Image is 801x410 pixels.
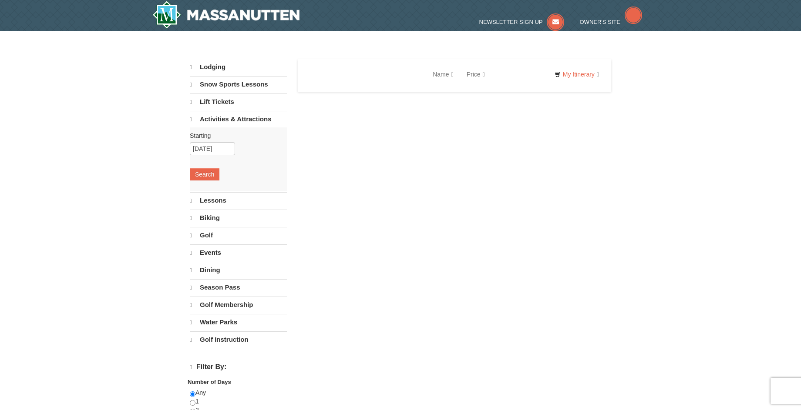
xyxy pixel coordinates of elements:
button: Search [190,168,219,180]
a: Golf Instruction [190,331,287,348]
a: Price [460,66,491,83]
a: Golf [190,227,287,243]
a: Newsletter Sign Up [479,19,565,25]
a: Lodging [190,59,287,75]
a: Lift Tickets [190,93,287,110]
a: Owner's Site [580,19,643,25]
span: Owner's Site [580,19,621,25]
span: Newsletter Sign Up [479,19,543,25]
a: Golf Membership [190,297,287,313]
a: Lessons [190,192,287,209]
a: Season Pass [190,279,287,296]
a: Activities & Attractions [190,111,287,127]
a: Dining [190,262,287,278]
strong: Number of Days [188,379,231,385]
a: Water Parks [190,314,287,330]
a: Name [426,66,460,83]
label: Starting [190,131,280,140]
a: Snow Sports Lessons [190,76,287,93]
a: Biking [190,210,287,226]
a: My Itinerary [549,68,605,81]
a: Events [190,244,287,261]
a: Massanutten Resort [152,1,300,29]
img: Massanutten Resort Logo [152,1,300,29]
h4: Filter By: [190,363,287,371]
